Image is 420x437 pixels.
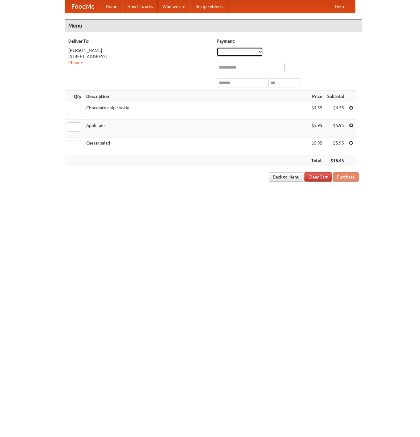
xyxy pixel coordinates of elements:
td: Caesar salad [84,137,309,155]
td: $5.95 [309,120,325,137]
a: Change [68,60,83,65]
a: Help [330,0,349,13]
a: Who we are [158,0,190,13]
div: [PERSON_NAME] [68,47,210,53]
h5: Deliver To: [68,38,210,44]
a: How it works [122,0,158,13]
th: $16.45 [325,155,346,166]
a: Recipe videos [190,0,227,13]
td: $5.95 [309,137,325,155]
a: FoodMe [65,0,101,13]
th: Total: [309,155,325,166]
td: Apple pie [84,120,309,137]
td: $4.55 [309,102,325,120]
td: $4.55 [325,102,346,120]
th: Subtotal [325,91,346,102]
td: Chocolate chip cookie [84,102,309,120]
th: Price [309,91,325,102]
a: Clear Cart [304,172,332,182]
h4: Menu [65,19,362,32]
td: $5.95 [325,137,346,155]
td: $5.95 [325,120,346,137]
a: Home [101,0,122,13]
h5: Payment: [217,38,359,44]
th: Description [84,91,309,102]
a: Back to Menu [269,172,303,182]
th: Qty [65,91,84,102]
div: [STREET_ADDRESS] [68,53,210,60]
button: Purchase [333,172,359,182]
